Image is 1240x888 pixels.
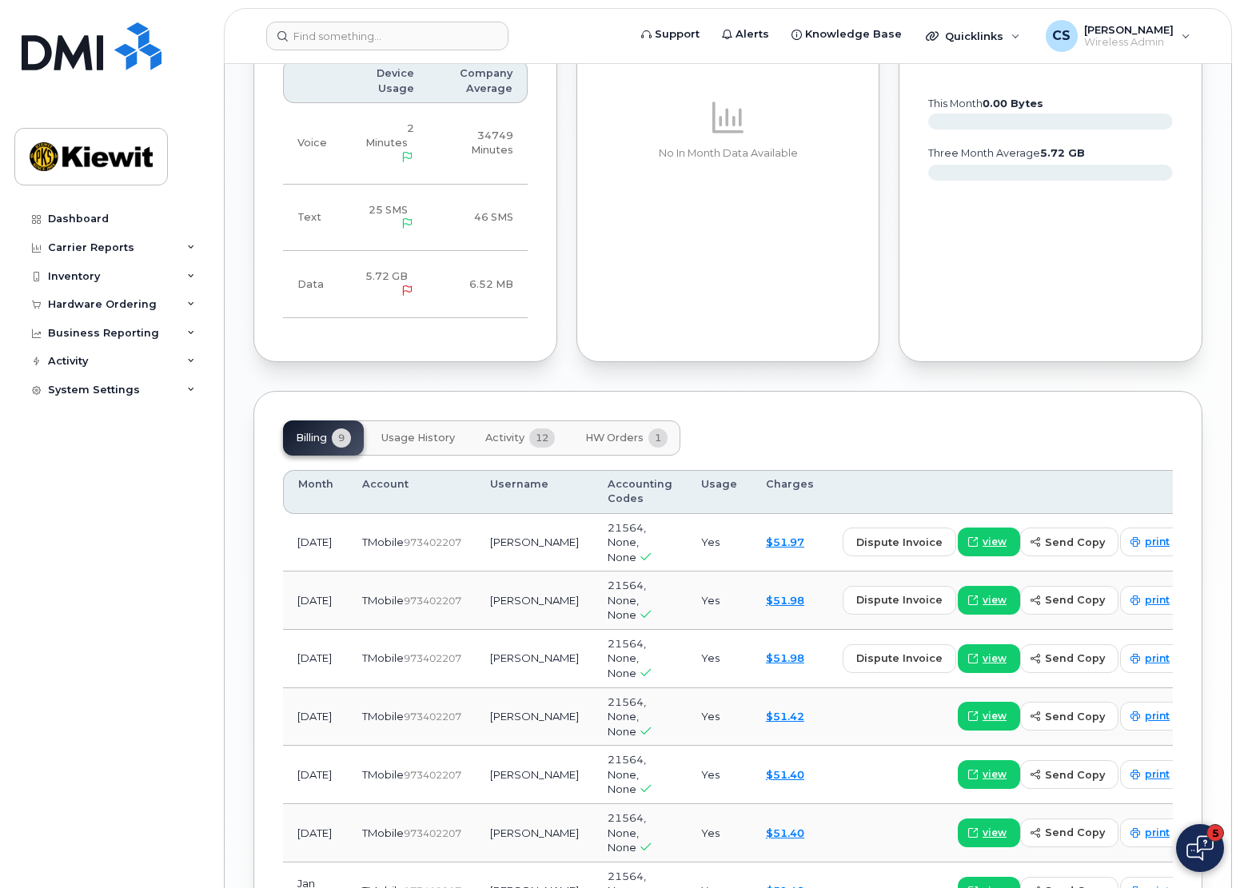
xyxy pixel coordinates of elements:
[429,59,528,103] th: Company Average
[1040,147,1085,159] tspan: 5.72 GB
[404,652,461,664] span: 973402207
[958,644,1020,673] a: view
[404,769,461,781] span: 973402207
[404,595,461,607] span: 973402207
[283,185,341,252] td: Text
[266,22,508,50] input: Find something...
[1120,818,1183,847] a: print
[476,630,593,688] td: [PERSON_NAME]
[711,18,780,50] a: Alerts
[1045,592,1105,607] span: send copy
[805,26,902,42] span: Knowledge Base
[843,644,956,673] button: dispute invoice
[958,818,1020,847] a: view
[593,470,687,514] th: Accounting Codes
[476,470,593,514] th: Username
[476,688,593,747] td: [PERSON_NAME]
[766,710,804,723] a: $51.42
[1045,767,1105,782] span: send copy
[608,521,646,563] span: 21564, None, None
[608,637,646,679] span: 21564, None, None
[655,26,700,42] span: Support
[1020,818,1118,847] button: send copy
[1020,528,1118,556] button: send copy
[485,432,524,444] span: Activity
[404,536,461,548] span: 973402207
[958,760,1020,789] a: view
[766,826,804,839] a: $51.40
[341,59,429,103] th: Device Usage
[283,688,348,747] td: [DATE]
[983,593,1007,607] span: view
[736,26,769,42] span: Alerts
[983,651,1007,666] span: view
[1052,26,1071,46] span: CS
[404,711,461,723] span: 973402207
[362,826,404,839] span: TMobile
[687,746,752,804] td: Yes
[429,185,528,252] td: 46 SMS
[476,514,593,572] td: [PERSON_NAME]
[1176,824,1224,872] button: 5
[1186,835,1214,861] img: Open chat
[856,592,943,607] span: dispute invoice
[283,251,341,318] td: Data
[1035,20,1202,52] div: Corey Schmitz
[476,571,593,630] td: [PERSON_NAME]
[608,695,646,738] span: 21564, None, None
[687,688,752,747] td: Yes
[856,651,943,666] span: dispute invoice
[362,594,404,607] span: TMobile
[766,536,804,548] a: $51.97
[687,470,752,514] th: Usage
[1020,760,1118,789] button: send copy
[429,103,528,185] td: 34749 Minutes
[1045,825,1105,840] span: send copy
[1145,709,1170,723] span: print
[780,18,913,50] a: Knowledge Base
[1145,593,1170,607] span: print
[687,630,752,688] td: Yes
[1045,651,1105,666] span: send copy
[766,651,804,664] a: $51.98
[283,630,348,688] td: [DATE]
[1120,702,1183,731] a: print
[958,528,1020,556] a: view
[1145,826,1170,840] span: print
[927,147,1085,159] text: three month average
[365,270,408,282] span: 5.72 GB
[1145,651,1170,666] span: print
[1120,586,1183,615] a: print
[283,746,348,804] td: [DATE]
[766,594,804,607] a: $51.98
[362,710,404,723] span: TMobile
[1045,709,1105,724] span: send copy
[1120,760,1183,789] a: print
[608,753,646,795] span: 21564, None, None
[1045,535,1105,550] span: send copy
[1020,644,1118,673] button: send copy
[362,536,404,548] span: TMobile
[283,103,341,185] td: Voice
[752,470,828,514] th: Charges
[1212,826,1219,841] div: 5
[608,579,646,621] span: 21564, None, None
[381,432,455,444] span: Usage History
[362,768,404,781] span: TMobile
[983,826,1007,840] span: view
[1120,528,1183,556] a: print
[476,804,593,862] td: [PERSON_NAME]
[585,432,644,444] span: HW Orders
[630,18,711,50] a: Support
[687,571,752,630] td: Yes
[843,528,956,556] button: dispute invoice
[687,804,752,862] td: Yes
[404,827,461,839] span: 973402207
[369,204,408,216] span: 25 SMS
[983,98,1043,110] tspan: 0.00 Bytes
[1020,702,1118,731] button: send copy
[856,535,943,550] span: dispute invoice
[283,514,348,572] td: [DATE]
[766,768,804,781] a: $51.40
[348,470,476,514] th: Account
